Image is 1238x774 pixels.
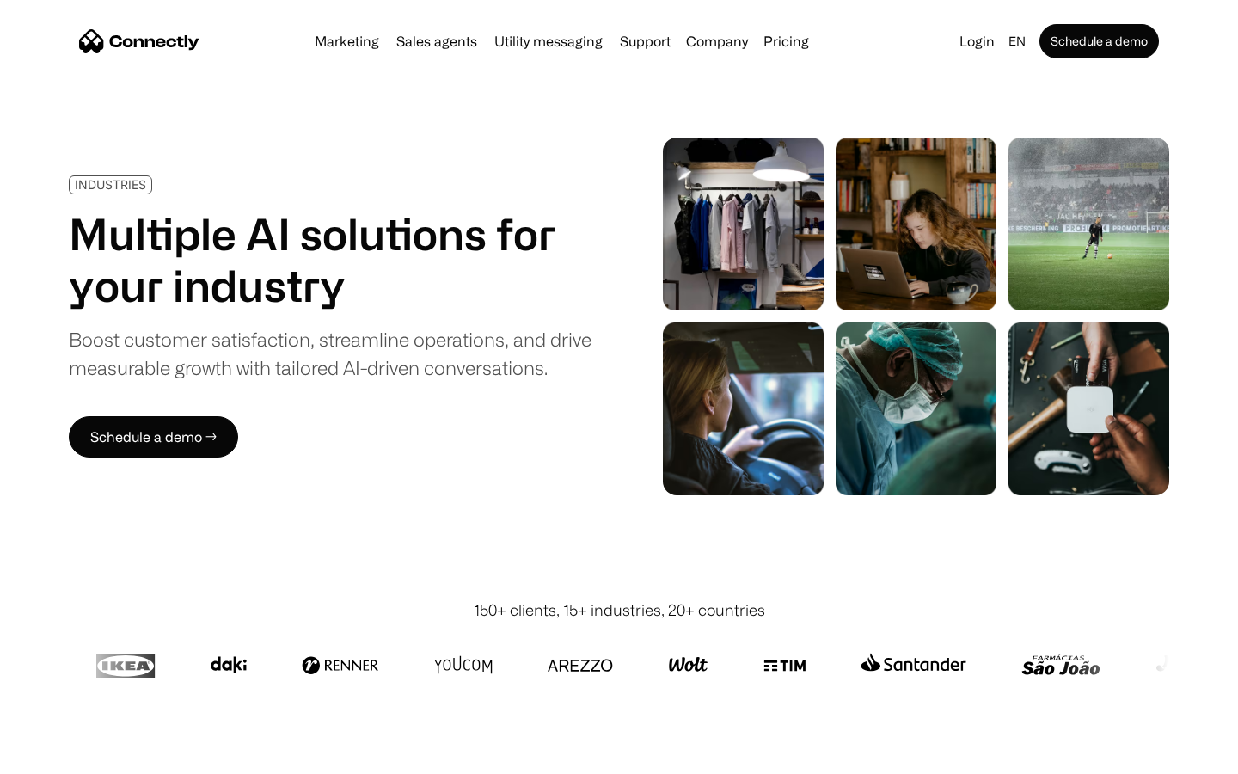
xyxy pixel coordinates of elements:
div: Boost customer satisfaction, streamline operations, and drive measurable growth with tailored AI-... [69,325,591,382]
div: Company [686,29,748,53]
a: Support [613,34,677,48]
a: Utility messaging [487,34,610,48]
a: Schedule a demo → [69,416,238,458]
h1: Multiple AI solutions for your industry [69,208,591,311]
aside: Language selected: English [17,742,103,768]
a: Marketing [308,34,386,48]
a: Sales agents [389,34,484,48]
div: 150+ clients, 15+ industries, 20+ countries [474,599,765,622]
ul: Language list [34,744,103,768]
div: en [1008,29,1026,53]
div: INDUSTRIES [75,178,146,191]
a: Login [953,29,1002,53]
a: Pricing [757,34,816,48]
a: Schedule a demo [1039,24,1159,58]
